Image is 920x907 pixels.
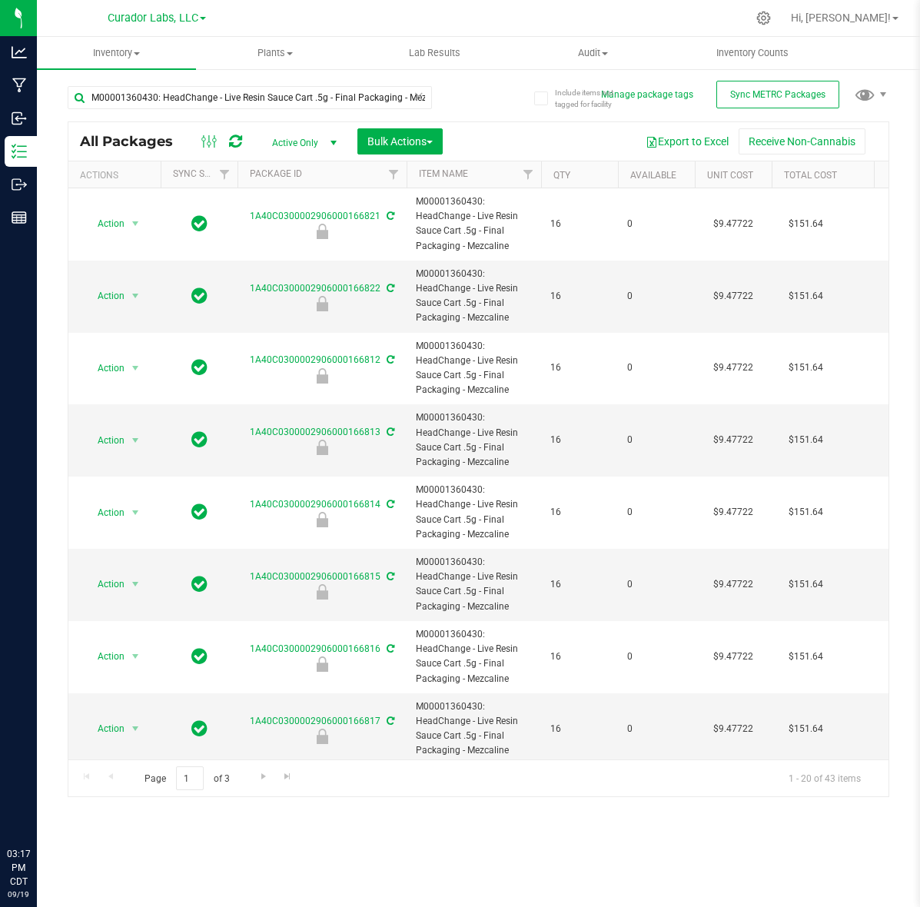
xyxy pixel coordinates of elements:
span: Audit [514,46,672,60]
a: Qty [553,170,570,181]
span: In Sync [191,718,208,739]
span: 0 [627,577,686,592]
span: Sync METRC Packages [730,89,825,100]
a: Go to the last page [277,766,299,787]
a: Plants [196,37,355,69]
td: $9.47722 [695,477,772,549]
div: For Sale [235,729,409,744]
span: Sync from Compliance System [384,211,394,221]
button: Export to Excel [636,128,739,154]
span: Page of 3 [131,766,242,790]
span: select [126,573,145,595]
div: For Sale [235,440,409,455]
div: For Sale [235,584,409,600]
span: 0 [627,360,686,375]
span: 16 [550,650,609,664]
span: Sync from Compliance System [384,643,394,654]
span: In Sync [191,501,208,523]
span: 1 - 20 of 43 items [776,766,873,789]
span: M00001360430: HeadChange - Live Resin Sauce Cart .5g - Final Packaging - Mezcaline [416,483,532,542]
span: $151.64 [781,501,831,523]
span: $151.64 [781,285,831,307]
span: Action [84,285,125,307]
inline-svg: Inventory [12,144,27,159]
a: Total Cost [784,170,837,181]
span: Sync from Compliance System [384,283,394,294]
span: Plants [197,46,354,60]
span: Sync from Compliance System [384,427,394,437]
p: 09/19 [7,889,30,900]
span: Inventory [37,46,196,60]
iframe: Resource center [15,784,61,830]
span: $151.64 [781,718,831,740]
button: Manage package tags [601,88,693,101]
a: 1A40C0300002906000166815 [250,571,380,582]
td: $9.47722 [695,549,772,621]
span: select [126,357,145,379]
span: select [126,718,145,739]
span: In Sync [191,646,208,667]
div: For Sale [235,512,409,527]
span: M00001360430: HeadChange - Live Resin Sauce Cart .5g - Final Packaging - Mezcaline [416,194,532,254]
a: Filter [516,161,541,188]
div: Actions [80,170,154,181]
span: $151.64 [781,357,831,379]
a: 1A40C0300002906000166814 [250,499,380,510]
span: M00001360430: HeadChange - Live Resin Sauce Cart .5g - Final Packaging - Mezcaline [416,267,532,326]
span: Sync from Compliance System [384,499,394,510]
inline-svg: Manufacturing [12,78,27,93]
span: In Sync [191,285,208,307]
span: $151.64 [781,429,831,451]
span: In Sync [191,213,208,234]
inline-svg: Outbound [12,177,27,192]
span: 16 [550,289,609,304]
span: $151.64 [781,573,831,596]
span: select [126,430,145,451]
a: 1A40C0300002906000166813 [250,427,380,437]
a: Available [630,170,676,181]
span: 0 [627,505,686,520]
div: Manage settings [754,11,773,25]
td: $9.47722 [695,621,772,693]
span: 0 [627,433,686,447]
a: Go to the next page [252,766,274,787]
a: Package ID [250,168,302,179]
span: Inventory Counts [696,46,809,60]
span: M00001360430: HeadChange - Live Resin Sauce Cart .5g - Final Packaging - Mezcaline [416,627,532,686]
span: Include items not tagged for facility [555,87,632,110]
span: M00001360430: HeadChange - Live Resin Sauce Cart .5g - Final Packaging - Mezcaline [416,699,532,759]
span: M00001360430: HeadChange - Live Resin Sauce Cart .5g - Final Packaging - Mezcaline [416,410,532,470]
span: 0 [627,722,686,736]
span: 0 [627,289,686,304]
span: select [126,213,145,234]
div: For Sale [235,224,409,239]
span: In Sync [191,573,208,595]
a: 1A40C0300002906000166817 [250,716,380,726]
span: 16 [550,433,609,447]
button: Sync METRC Packages [716,81,839,108]
a: 1A40C0300002906000166822 [250,283,380,294]
span: Clear [414,86,424,106]
span: Sync from Compliance System [384,354,394,365]
span: 16 [550,722,609,736]
span: M00001360430: HeadChange - Live Resin Sauce Cart .5g - Final Packaging - Mezcaline [416,339,532,398]
td: $9.47722 [695,333,772,405]
span: Action [84,213,125,234]
span: Action [84,357,125,379]
span: $151.64 [781,646,831,668]
span: 0 [627,650,686,664]
a: Inventory [37,37,196,69]
td: $9.47722 [695,693,772,766]
span: Action [84,502,125,523]
a: Sync Status [173,168,232,179]
p: 03:17 PM CDT [7,847,30,889]
span: Hi, [PERSON_NAME]! [791,12,891,24]
span: 16 [550,577,609,592]
a: 1A40C0300002906000166816 [250,643,380,654]
span: All Packages [80,133,188,150]
a: Item Name [419,168,468,179]
inline-svg: Inbound [12,111,27,126]
span: Action [84,646,125,667]
span: Action [84,573,125,595]
button: Bulk Actions [357,128,443,154]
